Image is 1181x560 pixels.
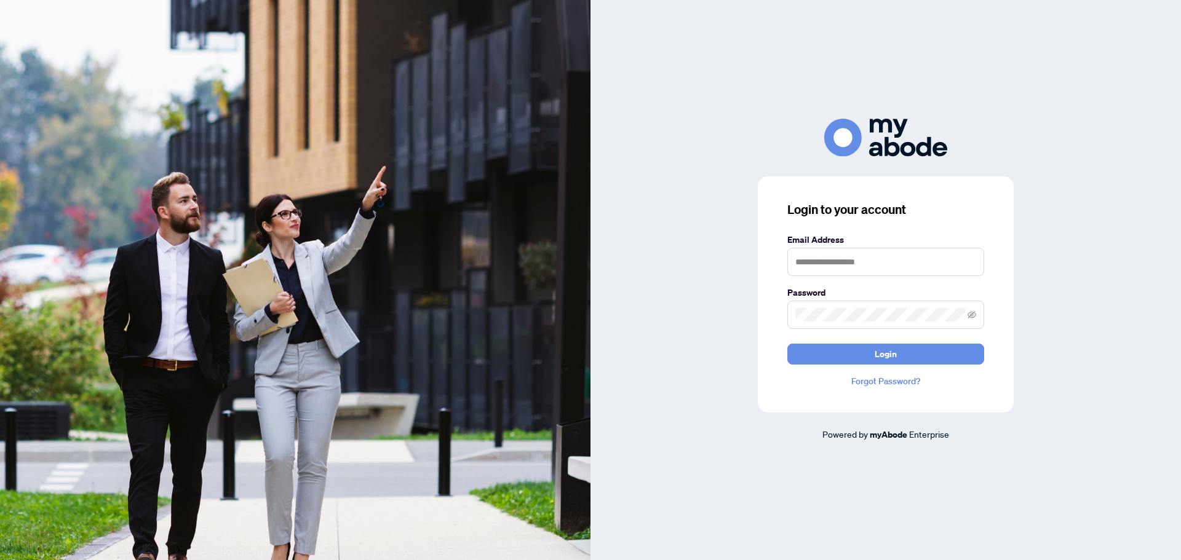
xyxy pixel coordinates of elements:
[787,286,984,299] label: Password
[870,428,907,441] a: myAbode
[875,344,897,364] span: Login
[787,374,984,388] a: Forgot Password?
[787,233,984,246] label: Email Address
[822,428,868,440] span: Powered by
[968,310,976,319] span: eye-invisible
[909,428,949,440] span: Enterprise
[787,201,984,218] h3: Login to your account
[824,119,947,156] img: ma-logo
[787,344,984,365] button: Login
